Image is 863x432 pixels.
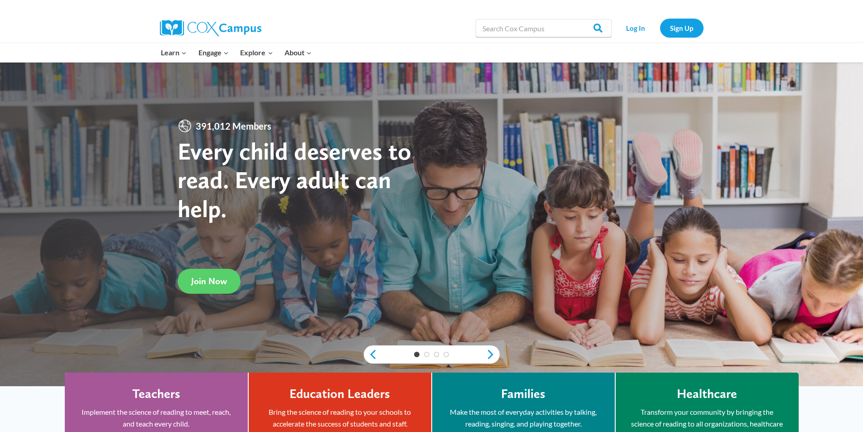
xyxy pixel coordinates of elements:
[434,352,439,357] a: 3
[284,47,312,58] span: About
[191,276,227,286] span: Join Now
[198,47,229,58] span: Engage
[178,269,241,294] a: Join Now
[240,47,273,58] span: Explore
[444,352,449,357] a: 4
[446,406,601,429] p: Make the most of everyday activities by talking, reading, singing, and playing together.
[414,352,419,357] a: 1
[155,43,318,62] nav: Primary Navigation
[616,19,704,37] nav: Secondary Navigation
[161,47,187,58] span: Learn
[364,349,377,360] a: previous
[486,349,500,360] a: next
[192,119,275,133] span: 391,012 Members
[78,406,234,429] p: Implement the science of reading to meet, reach, and teach every child.
[476,19,612,37] input: Search Cox Campus
[262,406,418,429] p: Bring the science of reading to your schools to accelerate the success of students and staff.
[289,386,390,402] h4: Education Leaders
[132,386,180,402] h4: Teachers
[178,136,411,223] strong: Every child deserves to read. Every adult can help.
[616,19,656,37] a: Log In
[160,20,261,36] img: Cox Campus
[424,352,429,357] a: 2
[677,386,737,402] h4: Healthcare
[660,19,704,37] a: Sign Up
[501,386,545,402] h4: Families
[364,345,500,364] div: content slider buttons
